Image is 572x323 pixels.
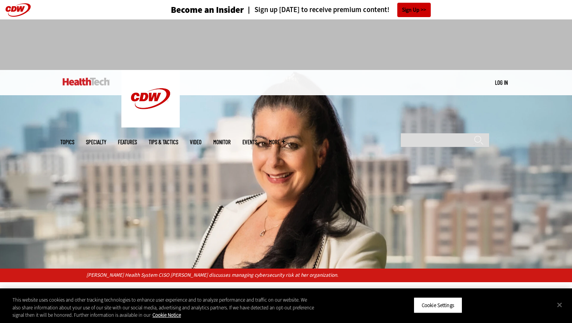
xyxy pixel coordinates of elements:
p: [PERSON_NAME] Health System CISO [PERSON_NAME] discusses managing cybersecurity risk at her organ... [86,271,486,279]
button: Cookie Settings [414,297,462,313]
a: Events [242,139,257,145]
a: Features [118,139,137,145]
img: Home [121,70,180,127]
div: User menu [495,79,508,87]
a: Sign up [DATE] to receive premium content! [244,6,390,14]
button: Close [551,296,568,313]
img: Home [63,78,110,86]
h3: Become an Insider [171,5,244,14]
div: This website uses cookies and other tracking technologies to enhance user experience and to analy... [12,296,315,319]
span: Specialty [86,139,106,145]
a: Video [190,139,202,145]
span: More [269,139,285,145]
iframe: advertisement [144,27,428,62]
a: CDW [121,121,180,129]
a: MonITor [213,139,231,145]
a: Tips & Tactics [149,139,178,145]
a: Log in [495,79,508,86]
a: Become an Insider [142,5,244,14]
a: Sign Up [397,3,431,17]
a: More information about your privacy [153,312,181,318]
span: Topics [60,139,74,145]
